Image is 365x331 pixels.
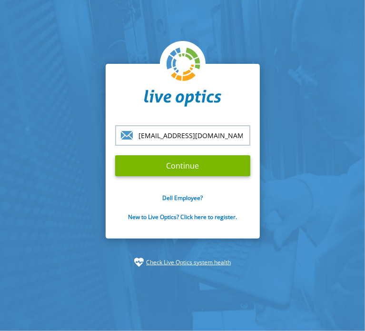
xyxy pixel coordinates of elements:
a: Check Live Optics system health [146,258,231,267]
img: liveoptics-word.svg [144,90,221,107]
img: liveoptics-logo.svg [167,48,201,82]
input: email@address.com [115,125,250,146]
a: Dell Employee? [162,194,203,202]
img: status-check-icon.svg [134,258,144,267]
a: New to Live Optics? Click here to register. [128,213,237,221]
input: Continue [115,155,250,176]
